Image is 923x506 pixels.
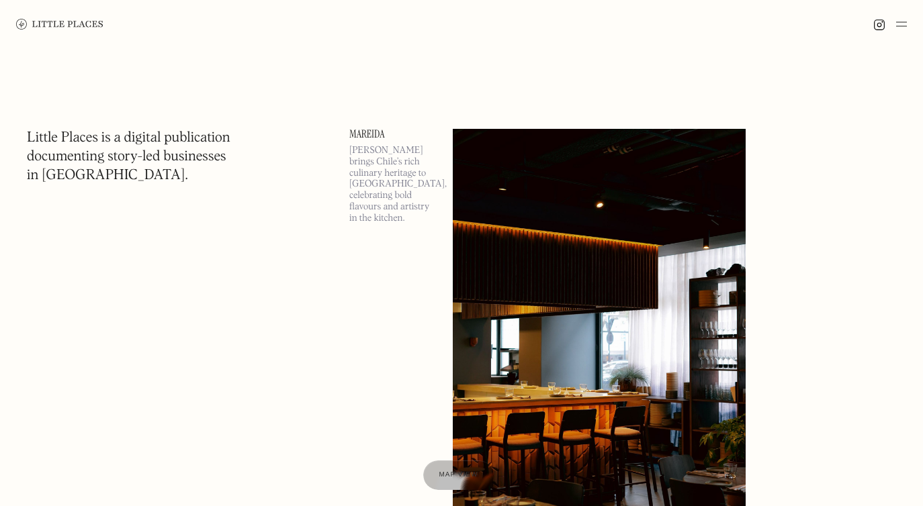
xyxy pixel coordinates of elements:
[439,471,478,478] span: Map view
[27,129,230,185] h1: Little Places is a digital publication documenting story-led businesses in [GEOGRAPHIC_DATA].
[423,460,494,490] a: Map view
[349,129,437,140] a: Mareida
[349,145,437,224] p: [PERSON_NAME] brings Chile’s rich culinary heritage to [GEOGRAPHIC_DATA], celebrating bold flavou...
